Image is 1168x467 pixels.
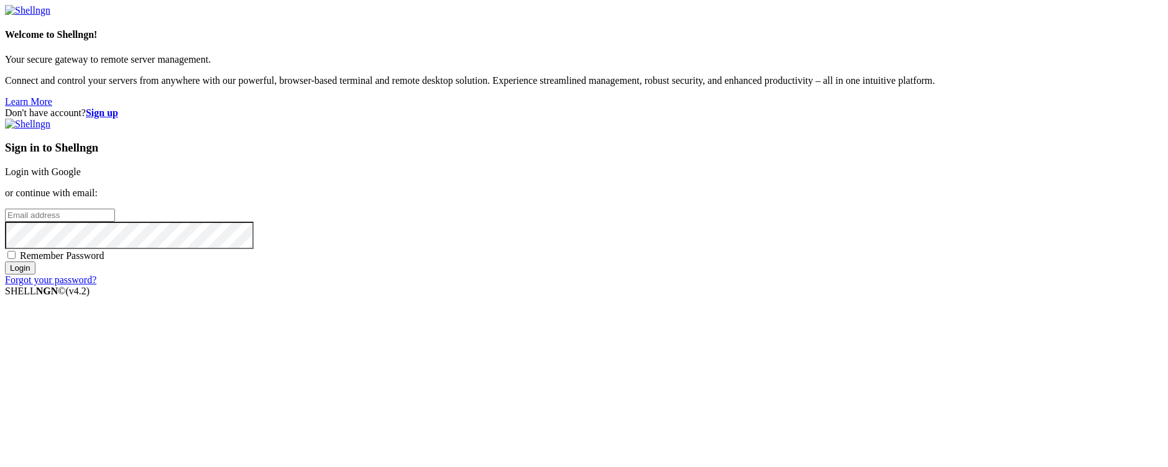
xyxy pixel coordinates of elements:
[5,75,1163,86] p: Connect and control your servers from anywhere with our powerful, browser-based terminal and remo...
[5,188,1163,199] p: or continue with email:
[86,107,118,118] a: Sign up
[5,107,1163,119] div: Don't have account?
[7,251,16,259] input: Remember Password
[5,141,1163,155] h3: Sign in to Shellngn
[5,286,90,296] span: SHELL ©
[5,274,96,285] a: Forgot your password?
[20,250,104,261] span: Remember Password
[5,5,50,16] img: Shellngn
[5,261,35,274] input: Login
[5,166,81,177] a: Login with Google
[66,286,90,296] span: 4.2.0
[5,96,52,107] a: Learn More
[5,54,1163,65] p: Your secure gateway to remote server management.
[5,29,1163,40] h4: Welcome to Shellngn!
[5,209,115,222] input: Email address
[36,286,58,296] b: NGN
[5,119,50,130] img: Shellngn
